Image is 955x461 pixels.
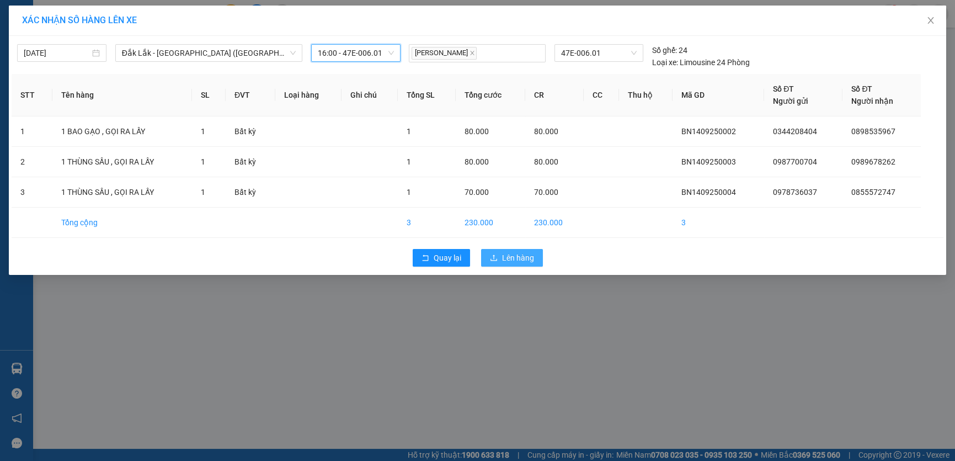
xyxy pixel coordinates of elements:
th: STT [12,74,52,116]
td: 1 BAO GẠO , GỌI RA LẤY [52,116,193,147]
span: BN1409250003 [681,157,736,166]
input: 14/09/2025 [24,47,90,59]
span: DĐ: [94,57,110,69]
td: 230.000 [525,208,584,238]
span: Quay lại [434,252,461,264]
span: 1 [201,188,205,197]
span: Người nhận [851,97,893,105]
button: rollbackQuay lại [413,249,470,267]
th: CR [525,74,584,116]
span: Người gửi [773,97,808,105]
button: Close [915,6,946,36]
th: SL [192,74,226,116]
span: Lên hàng [502,252,534,264]
span: 80.000 [465,127,489,136]
span: upload [490,254,498,263]
span: close [926,16,935,25]
span: 80.000 [534,157,558,166]
span: 0987700704 [773,157,817,166]
div: 24 [652,44,687,56]
th: Tổng SL [398,74,456,116]
span: 1 [201,157,205,166]
th: Tổng cước [456,74,525,116]
span: down [290,50,296,56]
span: Nhận: [94,10,121,22]
span: rollback [422,254,429,263]
span: 47E-006.01 [561,45,636,61]
td: 1 THÙNG SẦU , GỌI RA LẤY [52,147,193,177]
span: 80.000 [465,157,489,166]
span: 1 [407,188,411,197]
span: 70.000 [534,188,558,197]
td: 1 [12,116,52,147]
span: BN1409250002 [681,127,736,136]
span: 0344208404 [773,127,817,136]
span: Đắk Lắk - Sài Gòn (BXMĐ mới) [122,45,296,61]
span: 1 [407,157,411,166]
span: 1 [407,127,411,136]
span: 16:00 - 47E-006.01 [318,45,394,61]
span: 0978736037 [773,188,817,197]
span: 0855572747 [851,188,895,197]
span: BN1409250004 [681,188,736,197]
td: Bất kỳ [226,177,275,208]
span: 70.000 [465,188,489,197]
td: 230.000 [456,208,525,238]
td: Bất kỳ [226,147,275,177]
td: Tổng cộng [52,208,193,238]
th: ĐVT [226,74,275,116]
span: XÁC NHẬN SỐ HÀNG LÊN XE [22,15,137,25]
button: uploadLên hàng [481,249,543,267]
span: 80.000 [534,127,558,136]
td: 3 [398,208,456,238]
span: Số ĐT [773,84,794,93]
td: 1 THÙNG SẦU , GỌI RA LẤY [52,177,193,208]
div: Buôn Nia [9,9,87,23]
span: Gửi: [9,10,26,22]
span: 0989678262 [851,157,895,166]
th: Loại hàng [275,74,342,116]
th: Mã GD [673,74,764,116]
td: 2 [12,147,52,177]
span: Số ghế: [652,44,677,56]
span: Loại xe: [652,56,678,68]
span: [PERSON_NAME] [412,47,477,60]
th: CC [584,74,618,116]
td: Bất kỳ [226,116,275,147]
span: 0898535967 [851,127,895,136]
span: KCN HẢI SƠN ĐỨC HÒA L,A [94,51,170,129]
span: close [470,50,475,56]
div: Limousine 24 Phòng [652,56,750,68]
div: 0907889098 [94,36,172,51]
th: Thu hộ [619,74,673,116]
th: Ghi chú [342,74,397,116]
td: 3 [12,177,52,208]
th: Tên hàng [52,74,193,116]
span: 1 [201,127,205,136]
span: Số ĐT [851,84,872,93]
div: 0969625657 [9,23,87,38]
td: 3 [673,208,764,238]
div: DỌC ĐƯỜNG [94,9,172,36]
